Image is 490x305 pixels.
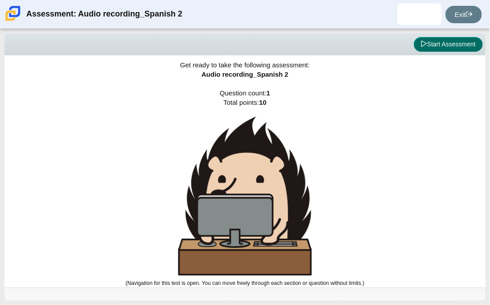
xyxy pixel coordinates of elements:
img: edgar.hernandezcol.ERq8Hp [412,7,427,21]
button: Start Assessment [414,37,483,52]
div: Assessment: Audio recording_Spanish 2 [26,4,182,25]
span: Get ready to take the following assessment: [180,61,310,69]
a: Carmen School of Science & Technology [4,16,22,24]
b: 1 [266,89,270,97]
span: Audio recording_Spanish 2 [201,70,288,78]
a: Exit [445,6,482,23]
img: hedgehog-behind-computer-large.png [178,116,312,276]
span: Question count: Total points: [126,89,364,286]
small: (Navigation for this test is open. You can move freely through each section or question without l... [126,280,364,286]
b: 10 [259,99,267,106]
img: Carmen School of Science & Technology [4,4,22,23]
